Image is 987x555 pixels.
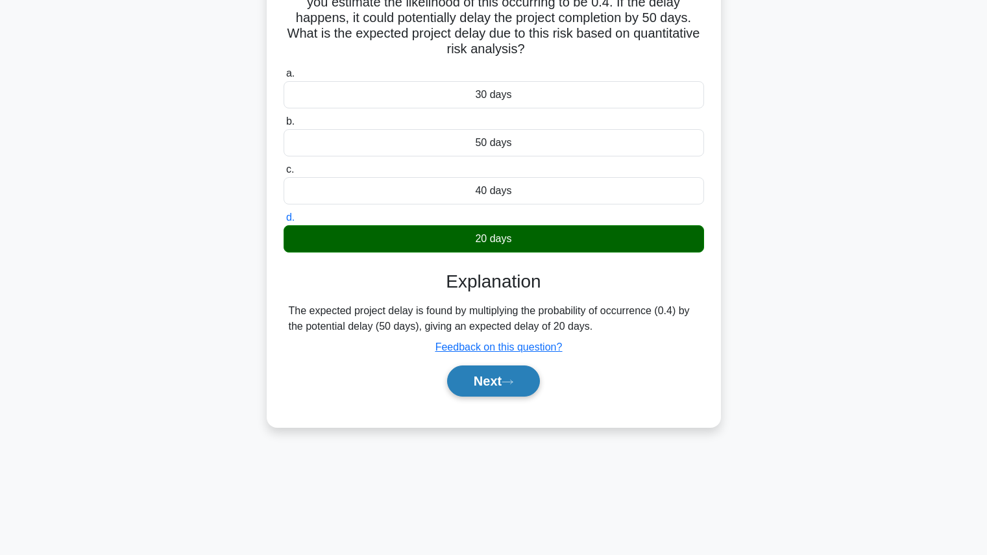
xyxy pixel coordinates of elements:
div: The expected project delay is found by multiplying the probability of occurrence (0.4) by the pot... [289,303,699,334]
div: 40 days [284,177,704,204]
h3: Explanation [291,271,696,293]
button: Next [447,365,540,397]
div: 20 days [284,225,704,253]
div: 30 days [284,81,704,108]
span: a. [286,68,295,79]
span: c. [286,164,294,175]
span: d. [286,212,295,223]
span: b. [286,116,295,127]
div: 50 days [284,129,704,156]
a: Feedback on this question? [435,341,563,352]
